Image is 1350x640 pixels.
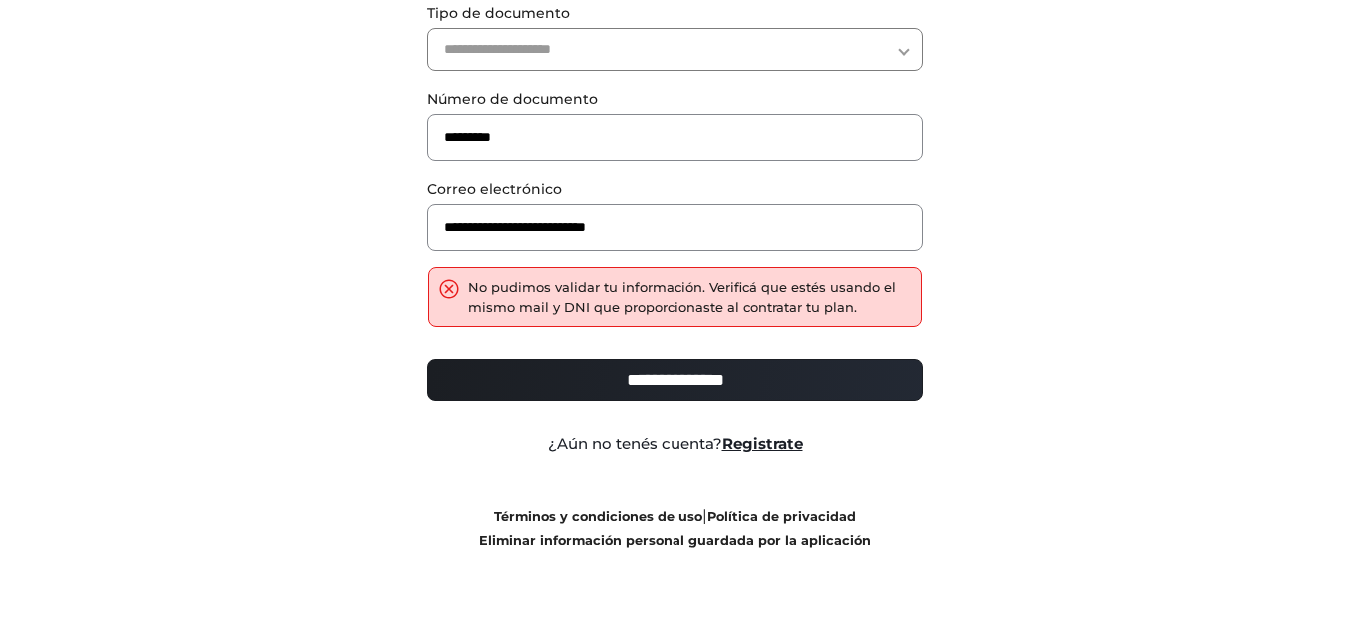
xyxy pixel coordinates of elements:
a: Términos y condiciones de uso [494,509,702,524]
a: Eliminar información personal guardada por la aplicación [479,533,871,548]
a: Registrate [722,434,803,453]
label: Correo electrónico [427,179,923,200]
label: Número de documento [427,89,923,110]
label: Tipo de documento [427,3,923,24]
div: | [412,504,938,552]
a: Política de privacidad [707,509,856,524]
div: ¿Aún no tenés cuenta? [412,433,938,456]
div: No pudimos validar tu información. Verificá que estés usando el mismo mail y DNI que proporcionas... [468,278,911,317]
